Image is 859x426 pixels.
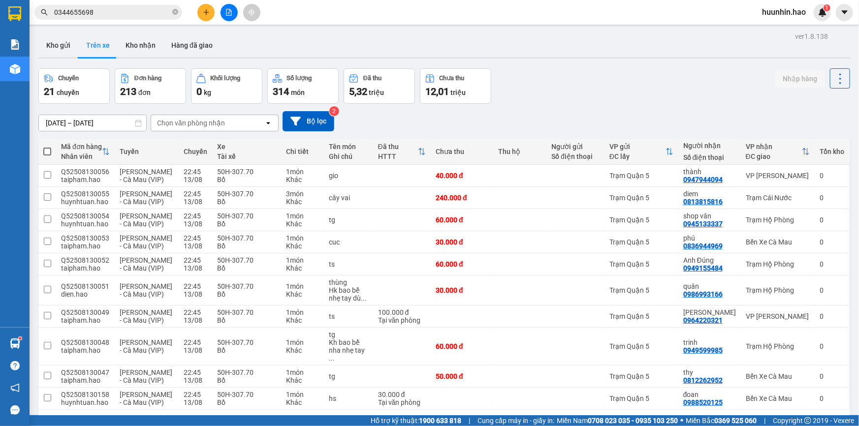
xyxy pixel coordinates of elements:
[551,143,600,151] div: Người gửi
[61,308,110,316] div: Q52508130049
[61,282,110,290] div: Q52508130051
[498,148,541,155] div: Thu hộ
[217,290,276,298] div: Bồ
[172,9,178,15] span: close-circle
[369,89,384,96] span: triệu
[184,316,207,324] div: 13/08
[120,148,174,155] div: Tuyến
[12,71,119,88] b: GỬI : VP Đầm Dơi
[184,190,207,198] div: 22:45
[57,89,79,96] span: chuyến
[184,220,207,228] div: 13/08
[184,234,207,242] div: 22:45
[217,308,276,316] div: 50H-307.70
[344,68,415,104] button: Đã thu5,32 triệu
[120,212,172,228] span: [PERSON_NAME] - Cà Mau (VIP)
[120,368,172,384] span: [PERSON_NAME] - Cà Mau (VIP)
[683,256,736,264] div: Anh Đúng
[184,368,207,376] div: 22:45
[61,190,110,198] div: Q52508130055
[286,256,319,264] div: 1 món
[795,31,828,42] div: ver 1.8.138
[775,70,825,88] button: Nhập hàng
[683,391,736,398] div: đoan
[184,398,207,406] div: 13/08
[120,234,172,250] span: [PERSON_NAME] - Cà Mau (VIP)
[217,198,276,206] div: Bồ
[436,148,488,155] div: Chưa thu
[217,220,276,228] div: Bồ
[10,361,20,370] span: question-circle
[609,172,673,180] div: Trạm Quận 5
[217,190,276,198] div: 50H-307.70
[286,398,319,406] div: Khác
[609,372,673,380] div: Trạm Quận 5
[10,338,20,349] img: warehouse-icon
[225,9,232,16] span: file-add
[746,216,810,224] div: Trạm Hộ Phòng
[184,212,207,220] div: 22:45
[683,316,723,324] div: 0964220321
[120,338,172,354] span: [PERSON_NAME] - Cà Mau (VIP)
[378,316,426,324] div: Tại văn phòng
[217,168,276,176] div: 50H-307.70
[477,415,554,426] span: Cung cấp máy in - giấy in:
[286,148,319,155] div: Chi tiết
[286,242,319,250] div: Khác
[683,398,723,406] div: 0988520125
[211,75,241,82] div: Khối lượng
[217,282,276,290] div: 50H-307.70
[329,106,339,116] sup: 2
[217,376,276,384] div: Bồ
[217,264,276,272] div: Bồ
[363,75,382,82] div: Đã thu
[436,342,488,350] div: 60.000 đ
[286,212,319,220] div: 1 món
[588,417,678,425] strong: 0708 023 035 - 0935 103 250
[683,308,736,316] div: Vương
[286,368,319,376] div: 1 món
[329,143,368,151] div: Tên món
[184,391,207,398] div: 22:45
[683,168,736,176] div: thành
[184,168,207,176] div: 22:45
[683,368,736,376] div: thy
[196,86,202,97] span: 0
[746,372,810,380] div: Bến Xe Cà Mau
[138,89,151,96] span: đơn
[286,346,319,354] div: Khác
[329,312,368,320] div: ts
[329,338,368,362] div: Kh bao bể nha nhẹ tay ae mình ơi
[184,242,207,250] div: 13/08
[609,395,673,402] div: Trạm Quận 5
[469,415,470,426] span: |
[61,234,110,242] div: Q52508130053
[8,6,21,21] img: logo-vxr
[286,338,319,346] div: 1 món
[172,8,178,17] span: close-circle
[436,286,488,294] div: 30.000 đ
[286,290,319,298] div: Khác
[683,282,736,290] div: quân
[61,391,110,398] div: Q52508130158
[683,234,736,242] div: phú
[61,168,110,176] div: Q52508130056
[286,376,319,384] div: Khác
[286,198,319,206] div: Khác
[820,286,844,294] div: 0
[61,212,110,220] div: Q52508130054
[184,376,207,384] div: 13/08
[61,198,110,206] div: huynhtuan.hao
[746,342,810,350] div: Trạm Hộ Phòng
[286,168,319,176] div: 1 món
[683,153,736,161] div: Số điện thoại
[820,395,844,402] div: 0
[436,194,488,202] div: 240.000 đ
[184,282,207,290] div: 22:45
[609,152,666,160] div: ĐC lấy
[39,115,146,131] input: Select a date range.
[440,75,465,82] div: Chưa thu
[609,260,673,268] div: Trạm Quận 5
[286,282,319,290] div: 1 món
[61,264,110,272] div: taipham.hao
